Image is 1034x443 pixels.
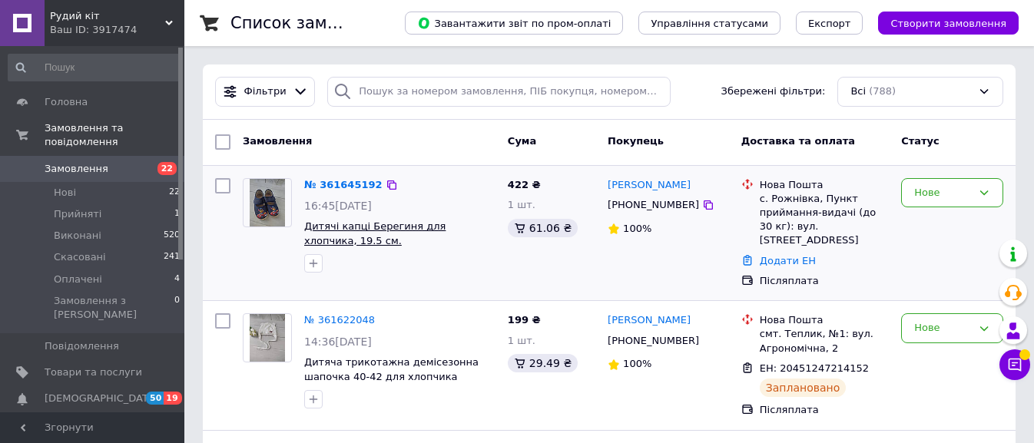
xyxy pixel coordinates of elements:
button: Завантажити звіт по пром-оплаті [405,12,623,35]
span: 1 шт. [508,335,535,346]
button: Створити замовлення [878,12,1019,35]
a: Дитячі капці Берегиня для хлопчика, 19.5 см. [304,220,446,246]
div: с. Рожнівка, Пункт приймання-видачі (до 30 кг): вул. [STREET_ADDRESS] [760,192,889,248]
div: Післяплата [760,274,889,288]
span: 4 [174,273,180,286]
span: 241 [164,250,180,264]
button: Чат з покупцем [999,349,1030,380]
span: [DEMOGRAPHIC_DATA] [45,392,158,405]
span: Управління статусами [651,18,768,29]
input: Пошук [8,54,181,81]
img: Фото товару [250,314,286,362]
span: 422 ₴ [508,179,541,190]
a: [PERSON_NAME] [608,313,691,328]
span: 100% [623,358,651,369]
span: ЕН: 20451247214152 [760,362,869,374]
div: 29.49 ₴ [508,354,578,372]
span: Рудий кіт [50,9,165,23]
a: Створити замовлення [863,17,1019,28]
span: Замовлення та повідомлення [45,121,184,149]
h1: Список замовлень [230,14,386,32]
div: Нова Пошта [760,313,889,327]
span: Завантажити звіт по пром-оплаті [417,16,611,30]
span: 100% [623,223,651,234]
span: 199 ₴ [508,314,541,326]
span: Нові [54,186,76,200]
button: Експорт [796,12,863,35]
div: Нове [914,320,972,336]
span: Cума [508,135,536,147]
div: Нова Пошта [760,178,889,192]
a: № 361645192 [304,179,383,190]
span: Замовлення з [PERSON_NAME] [54,294,174,322]
span: Прийняті [54,207,101,221]
div: Нове [914,185,972,201]
a: Фото товару [243,178,292,227]
span: 22 [157,162,177,175]
span: Всі [850,84,866,99]
img: Фото товару [250,179,286,226]
a: Дитяча трикотажна демісезонна шапочка 40-42 для хлопчика Щасливе дитинство [304,356,479,396]
a: [PERSON_NAME] [608,178,691,193]
span: 1 [174,207,180,221]
span: Головна [45,95,88,109]
span: 22 [169,186,180,200]
span: Виконані [54,229,101,243]
a: № 361622048 [304,314,375,326]
span: Оплачені [54,273,102,286]
div: 61.06 ₴ [508,219,578,237]
span: Збережені фільтри: [721,84,826,99]
span: Експорт [808,18,851,29]
span: Доставка та оплата [741,135,855,147]
input: Пошук за номером замовлення, ПІБ покупця, номером телефону, Email, номером накладної [327,77,671,107]
div: смт. Теплик, №1: вул. Агрономічна, 2 [760,327,889,355]
span: Замовлення [45,162,108,176]
span: Товари та послуги [45,365,142,379]
span: Повідомлення [45,339,119,353]
div: Післяплата [760,403,889,417]
div: [PHONE_NUMBER] [605,195,702,215]
span: 50 [146,392,164,405]
span: 0 [174,294,180,322]
a: Додати ЕН [760,255,816,266]
span: 1 шт. [508,199,535,210]
a: Фото товару [243,313,292,362]
span: 14:36[DATE] [304,336,372,348]
span: Скасовані [54,250,106,264]
span: (788) [869,85,896,97]
span: 19 [164,392,181,405]
button: Управління статусами [638,12,780,35]
div: Заплановано [760,379,847,397]
div: Ваш ID: 3917474 [50,23,184,37]
span: Статус [901,135,940,147]
span: Фільтри [244,84,287,99]
span: Замовлення [243,135,312,147]
div: [PHONE_NUMBER] [605,331,702,351]
span: Покупець [608,135,664,147]
span: 520 [164,229,180,243]
span: Створити замовлення [890,18,1006,29]
span: 16:45[DATE] [304,200,372,212]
